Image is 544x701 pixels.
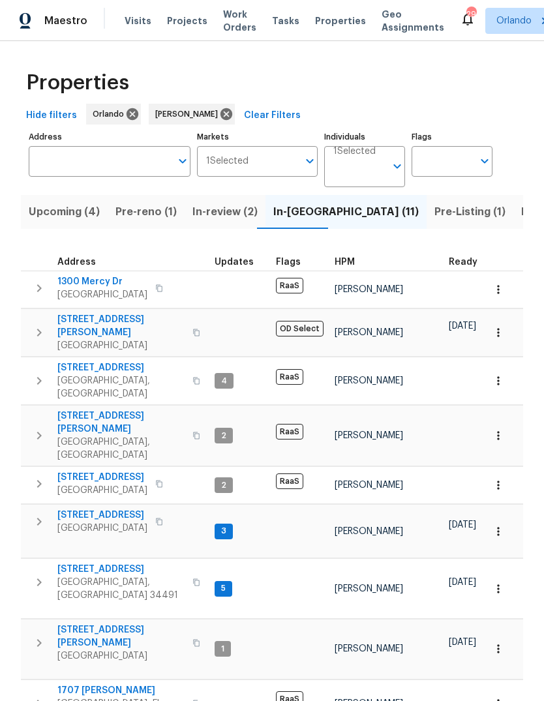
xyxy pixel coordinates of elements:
[149,104,235,125] div: [PERSON_NAME]
[382,8,444,34] span: Geo Assignments
[174,152,192,170] button: Open
[276,321,324,336] span: OD Select
[57,522,147,535] span: [GEOGRAPHIC_DATA]
[434,203,506,221] span: Pre-Listing (1)
[26,108,77,124] span: Hide filters
[57,649,185,663] span: [GEOGRAPHIC_DATA]
[276,278,303,293] span: RaaS
[216,376,232,387] span: 4
[333,146,376,157] span: 1 Selected
[335,527,403,536] span: [PERSON_NAME]
[93,108,129,121] span: Orlando
[239,104,306,128] button: Clear Filters
[335,481,403,490] span: [PERSON_NAME]
[44,14,87,27] span: Maestro
[57,361,185,374] span: [STREET_ADDRESS]
[155,108,223,121] span: [PERSON_NAME]
[476,152,494,170] button: Open
[215,258,254,267] span: Updates
[57,374,185,400] span: [GEOGRAPHIC_DATA], [GEOGRAPHIC_DATA]
[125,14,151,27] span: Visits
[29,203,100,221] span: Upcoming (4)
[216,430,232,441] span: 2
[335,328,403,337] span: [PERSON_NAME]
[216,583,231,594] span: 5
[388,157,406,175] button: Open
[335,584,403,593] span: [PERSON_NAME]
[276,473,303,489] span: RaaS
[216,644,230,655] span: 1
[86,104,141,125] div: Orlando
[449,258,477,267] span: Ready
[57,275,147,288] span: 1300 Mercy Dr
[335,285,403,294] span: [PERSON_NAME]
[57,509,147,522] span: [STREET_ADDRESS]
[57,563,185,576] span: [STREET_ADDRESS]
[449,520,476,529] span: [DATE]
[57,471,147,484] span: [STREET_ADDRESS]
[449,321,476,331] span: [DATE]
[192,203,258,221] span: In-review (2)
[57,484,147,497] span: [GEOGRAPHIC_DATA]
[57,623,185,649] span: [STREET_ADDRESS][PERSON_NAME]
[412,133,492,141] label: Flags
[167,14,207,27] span: Projects
[26,76,129,89] span: Properties
[301,152,319,170] button: Open
[57,436,185,462] span: [GEOGRAPHIC_DATA], [GEOGRAPHIC_DATA]
[324,133,405,141] label: Individuals
[276,369,303,385] span: RaaS
[449,638,476,647] span: [DATE]
[335,258,355,267] span: HPM
[335,376,403,385] span: [PERSON_NAME]
[57,339,185,352] span: [GEOGRAPHIC_DATA]
[273,203,419,221] span: In-[GEOGRAPHIC_DATA] (11)
[244,108,301,124] span: Clear Filters
[315,14,366,27] span: Properties
[496,14,532,27] span: Orlando
[57,576,185,602] span: [GEOGRAPHIC_DATA], [GEOGRAPHIC_DATA] 34491
[335,431,403,440] span: [PERSON_NAME]
[57,684,185,697] span: 1707 [PERSON_NAME]
[276,424,303,440] span: RaaS
[197,133,318,141] label: Markets
[57,288,147,301] span: [GEOGRAPHIC_DATA]
[276,258,301,267] span: Flags
[223,8,256,34] span: Work Orders
[57,258,96,267] span: Address
[115,203,177,221] span: Pre-reno (1)
[216,480,232,491] span: 2
[466,8,476,21] div: 29
[206,156,249,167] span: 1 Selected
[272,16,299,25] span: Tasks
[21,104,82,128] button: Hide filters
[57,313,185,339] span: [STREET_ADDRESS][PERSON_NAME]
[335,644,403,653] span: [PERSON_NAME]
[29,133,190,141] label: Address
[57,410,185,436] span: [STREET_ADDRESS][PERSON_NAME]
[449,258,489,267] div: Earliest renovation start date (first business day after COE or Checkout)
[449,578,476,587] span: [DATE]
[216,526,232,537] span: 3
